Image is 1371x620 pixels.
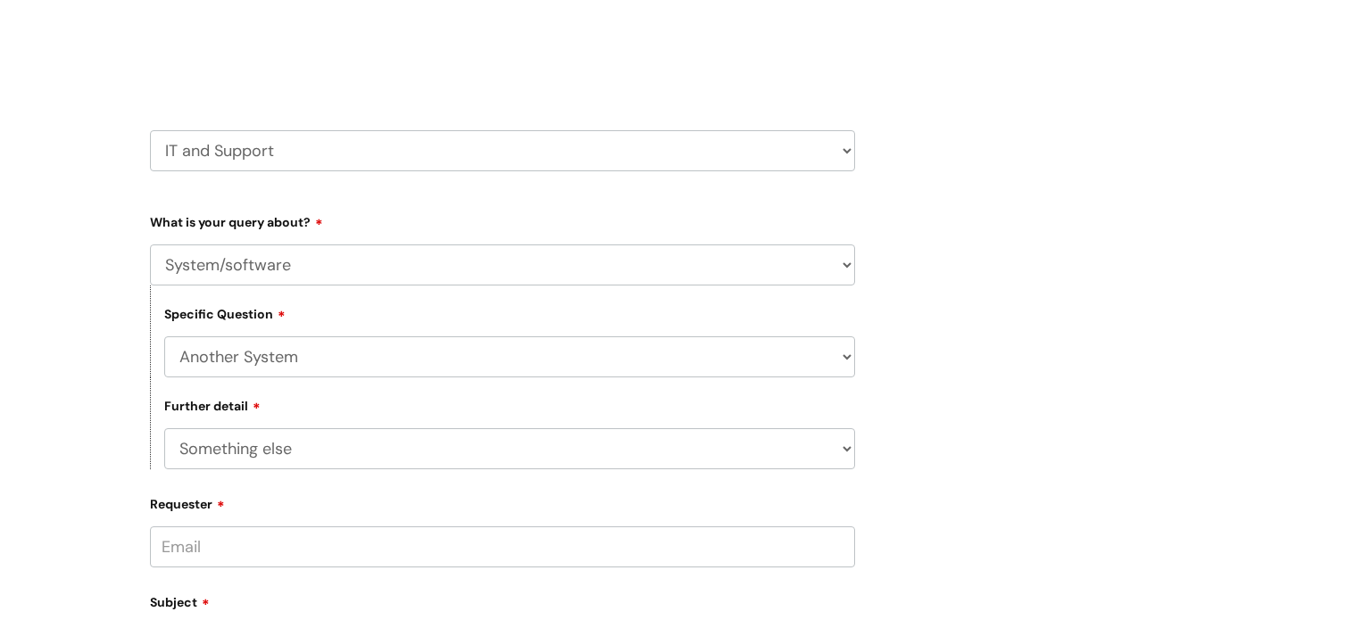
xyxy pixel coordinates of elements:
[150,209,855,230] label: What is your query about?
[150,39,855,72] h2: Select issue type
[164,304,286,322] label: Specific Question
[150,491,855,512] label: Requester
[150,526,855,567] input: Email
[150,589,855,610] label: Subject
[164,396,261,414] label: Further detail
